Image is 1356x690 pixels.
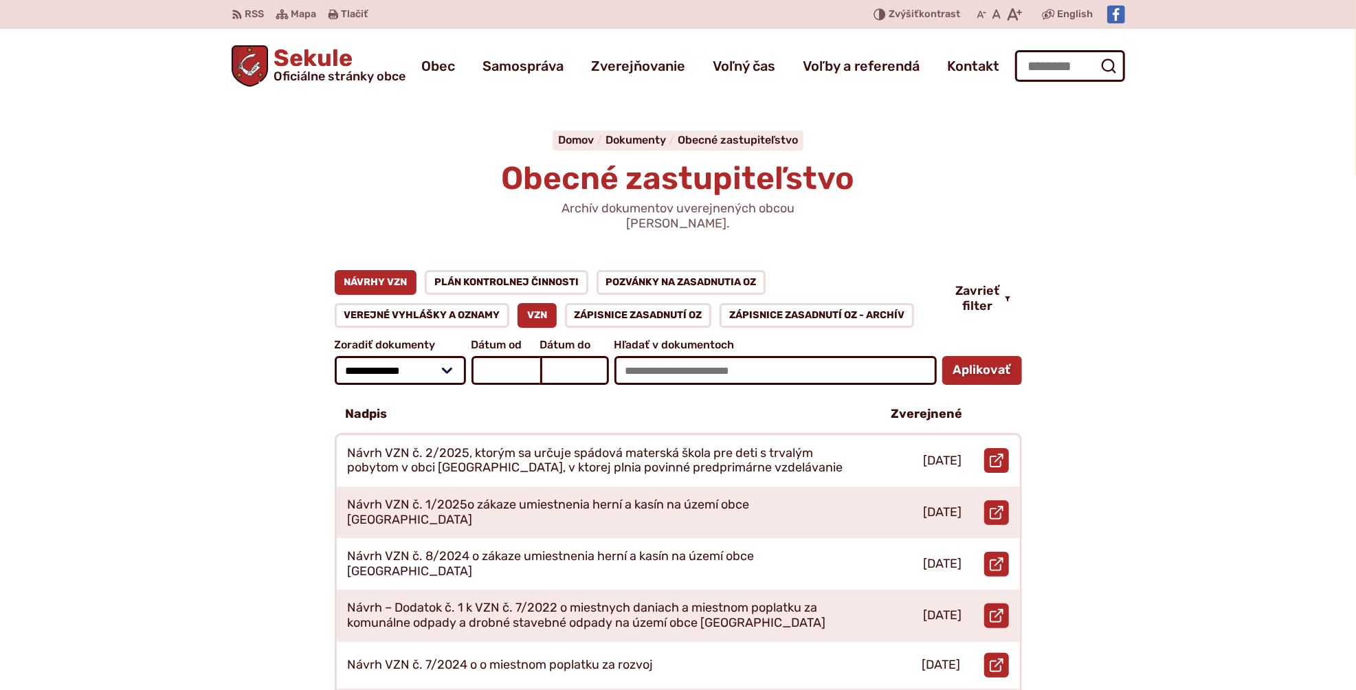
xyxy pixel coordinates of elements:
button: Zavrieť filter [944,284,1022,313]
a: Plán kontrolnej činnosti [425,270,588,295]
a: Voľný čas [713,47,775,85]
p: Návrh – Dodatok č. 1 k VZN č. 7/2022 o miestnych daniach a miestnom poplatku za komunálne odpady ... [348,601,859,630]
input: Hľadať v dokumentoch [614,356,937,385]
span: Oficiálne stránky obce [274,70,405,82]
p: Návrh VZN č. 7/2024 o o miestnom poplatku za rozvoj [348,658,654,673]
img: Prejsť na domovskú stránku [232,45,269,87]
button: Aplikovať [942,356,1022,385]
a: Pozvánky na zasadnutia OZ [597,270,766,295]
p: Návrh VZN č. 8/2024 o zákaze umiestnenia herní a kasín na území obce [GEOGRAPHIC_DATA] [348,549,859,579]
p: Archív dokumentov uverejnených obcou [PERSON_NAME]. [513,201,843,231]
p: [DATE] [924,608,962,623]
span: Dátum od [471,339,540,351]
a: Domov [558,133,605,146]
a: Kontakt [947,47,999,85]
span: Obecné zastupiteľstvo [502,159,855,197]
p: [DATE] [923,505,962,520]
a: Obecné zastupiteľstvo [678,133,798,146]
span: Dátum do [540,339,609,351]
span: Domov [558,133,594,146]
p: Návrh VZN č. 2/2025, ktorým sa určuje spádová materská škola pre deti s trvalým pobytom v obci [G... [348,446,859,476]
span: kontrast [889,9,960,21]
span: Hľadať v dokumentoch [614,339,937,351]
select: Zoradiť dokumenty [335,356,466,385]
img: Prejsť na Facebook stránku [1107,5,1125,23]
p: Návrh VZN č. 1/2025o zákaze umiestnenia herní a kasín na území obce [GEOGRAPHIC_DATA] [348,498,858,527]
span: Mapa [291,6,317,23]
p: Nadpis [346,407,388,422]
span: RSS [245,6,265,23]
span: Zvýšiť [889,8,919,20]
span: English [1058,6,1093,23]
input: Dátum do [540,356,609,385]
a: Voľby a referendá [803,47,920,85]
input: Dátum od [471,356,540,385]
a: Verejné vyhlášky a oznamy [335,303,510,328]
span: Dokumenty [605,133,666,146]
p: Zverejnené [891,407,963,422]
span: Zavrieť filter [955,284,999,313]
span: Sekule [268,47,405,82]
a: Samospráva [482,47,564,85]
span: Tlačiť [342,9,368,21]
span: Zoradiť dokumenty [335,339,466,351]
p: [DATE] [923,557,962,572]
p: [DATE] [924,454,962,469]
a: VZN [518,303,557,328]
a: Zverejňovanie [591,47,685,85]
a: Dokumenty [605,133,678,146]
a: Logo Sekule, prejsť na domovskú stránku. [232,45,406,87]
a: Zápisnice zasadnutí OZ - ARCHÍV [720,303,914,328]
a: Zápisnice zasadnutí OZ [565,303,712,328]
a: English [1055,6,1096,23]
a: Obec [421,47,455,85]
p: [DATE] [922,658,961,673]
a: Návrhy VZN [335,270,417,295]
